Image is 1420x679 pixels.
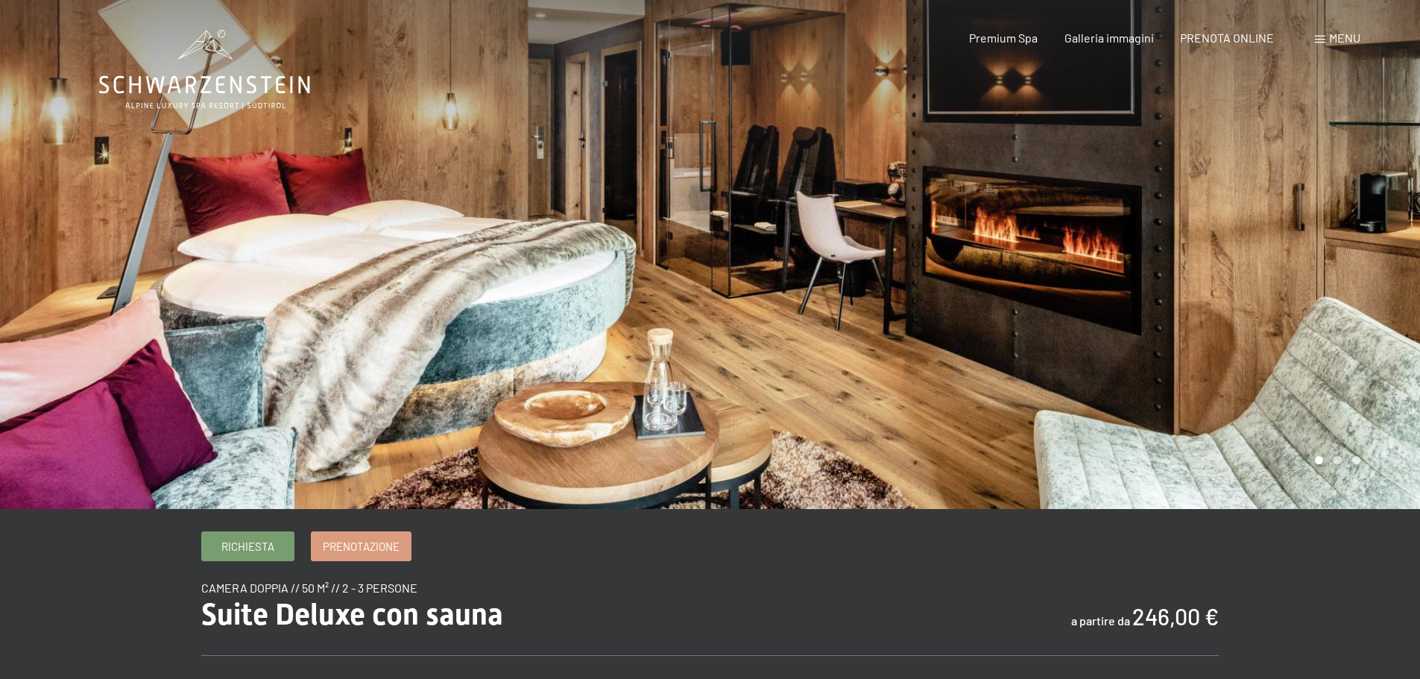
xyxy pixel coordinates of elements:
[1180,31,1274,45] a: PRENOTA ONLINE
[202,532,294,560] a: Richiesta
[221,539,274,555] span: Richiesta
[969,31,1038,45] a: Premium Spa
[312,532,411,560] a: Prenotazione
[1132,603,1219,630] b: 246,00 €
[1064,31,1154,45] a: Galleria immagini
[1071,613,1130,628] span: a partire da
[201,597,503,632] span: Suite Deluxe con sauna
[1329,31,1360,45] span: Menu
[201,581,417,595] span: camera doppia // 50 m² // 2 - 3 persone
[323,539,400,555] span: Prenotazione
